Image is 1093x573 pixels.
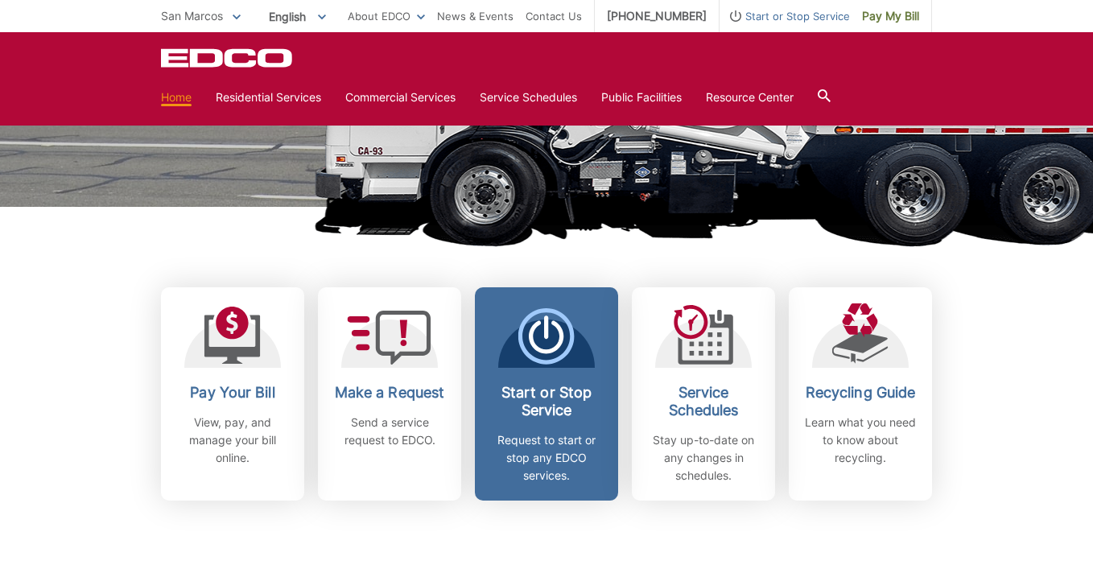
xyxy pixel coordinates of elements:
[216,89,321,106] a: Residential Services
[789,287,932,501] a: Recycling Guide Learn what you need to know about recycling.
[330,384,449,402] h2: Make a Request
[526,7,582,25] a: Contact Us
[706,89,794,106] a: Resource Center
[161,287,304,501] a: Pay Your Bill View, pay, and manage your bill online.
[644,431,763,484] p: Stay up-to-date on any changes in schedules.
[318,287,461,501] a: Make a Request Send a service request to EDCO.
[487,431,606,484] p: Request to start or stop any EDCO services.
[345,89,456,106] a: Commercial Services
[487,384,606,419] h2: Start or Stop Service
[257,3,338,30] span: English
[330,414,449,449] p: Send a service request to EDCO.
[161,48,295,68] a: EDCD logo. Return to the homepage.
[161,89,192,106] a: Home
[173,384,292,402] h2: Pay Your Bill
[801,384,920,402] h2: Recycling Guide
[173,414,292,467] p: View, pay, and manage your bill online.
[161,9,223,23] span: San Marcos
[480,89,577,106] a: Service Schedules
[437,7,514,25] a: News & Events
[348,7,425,25] a: About EDCO
[632,287,775,501] a: Service Schedules Stay up-to-date on any changes in schedules.
[862,7,919,25] span: Pay My Bill
[644,384,763,419] h2: Service Schedules
[601,89,682,106] a: Public Facilities
[801,414,920,467] p: Learn what you need to know about recycling.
